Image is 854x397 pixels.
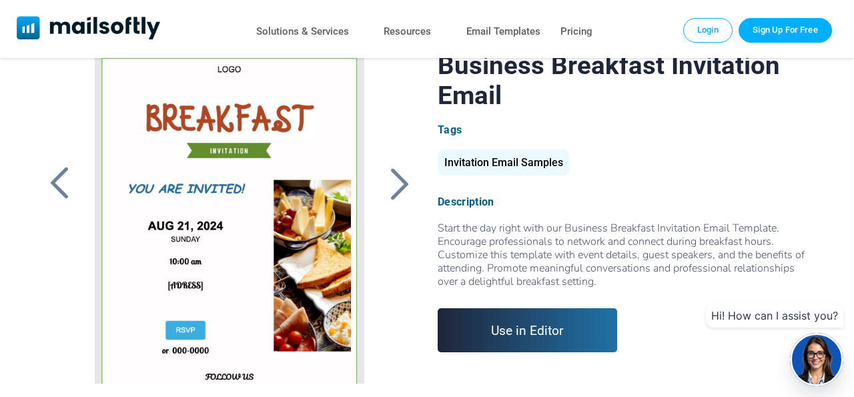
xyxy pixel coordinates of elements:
h1: Business Breakfast Invitation Email [438,50,811,110]
a: Back [383,166,416,201]
a: Use in Editor [438,308,617,352]
a: Trial [739,18,831,42]
a: Login [683,18,733,42]
div: Tags [438,123,811,136]
a: Invitation Email Samples [438,161,570,167]
a: Solutions & Services [256,22,349,41]
div: Start the day right with our Business Breakfast Invitation Email Template. Encourage professional... [438,222,811,288]
a: Email Templates [466,22,540,41]
div: Invitation Email Samples [438,149,570,175]
a: Resources [384,22,431,41]
div: Description [438,195,811,208]
div: Hi! How can I assist you? [706,304,843,328]
a: Business Breakfast Invitation Email [80,50,379,384]
a: Mailsoftly [17,16,160,42]
a: Pricing [560,22,592,41]
a: Back [43,166,76,201]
